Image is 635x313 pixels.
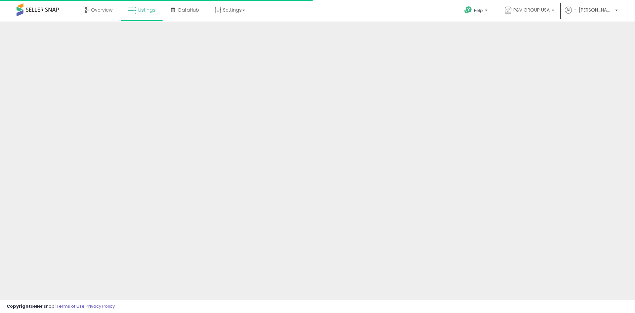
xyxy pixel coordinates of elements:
[178,7,199,13] span: DataHub
[459,1,494,22] a: Help
[573,7,613,13] span: Hi [PERSON_NAME]
[565,7,618,22] a: Hi [PERSON_NAME]
[464,6,472,14] i: Get Help
[91,7,112,13] span: Overview
[513,7,550,13] span: P&V GROUP USA
[474,8,483,13] span: Help
[138,7,155,13] span: Listings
